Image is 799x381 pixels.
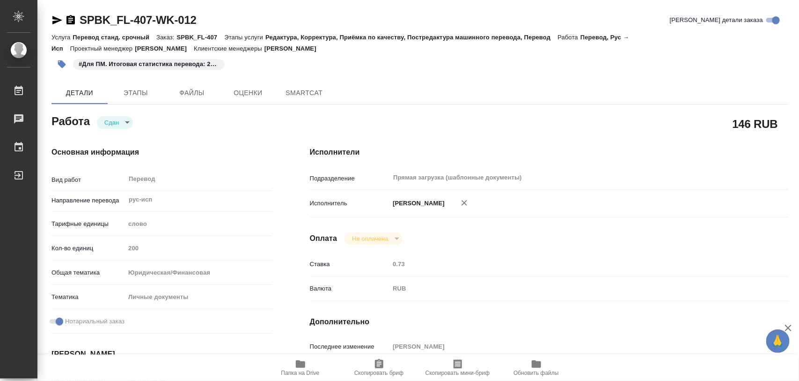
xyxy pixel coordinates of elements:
[51,349,272,360] h4: [PERSON_NAME]
[51,175,125,185] p: Вид работ
[51,54,72,75] button: Добавить тэг
[497,355,576,381] button: Обновить файлы
[354,370,403,376] span: Скопировать бриф
[310,233,337,244] h4: Оплата
[72,60,226,67] span: Для ПМ. Итоговая статистика перевода: 200 слов.
[454,193,475,213] button: Удалить исполнителя
[79,60,219,69] p: #Для ПМ. Итоговая статистика перевода: 200 слов.
[340,355,418,381] button: Скопировать бриф
[156,34,176,41] p: Заказ:
[389,257,748,271] input: Пустое поле
[125,241,272,255] input: Пустое поле
[51,219,125,229] p: Тарифные единицы
[349,235,391,243] button: Не оплачена
[310,260,390,269] p: Ставка
[51,34,73,41] p: Услуга
[389,281,748,297] div: RUB
[97,116,133,129] div: Сдан
[73,34,156,41] p: Перевод станд. срочный
[113,87,158,99] span: Этапы
[264,45,323,52] p: [PERSON_NAME]
[177,34,225,41] p: SPBK_FL-407
[102,119,122,127] button: Сдан
[51,147,272,158] h4: Основная информация
[51,196,125,205] p: Направление перевода
[389,199,445,208] p: [PERSON_NAME]
[265,34,557,41] p: Редактура, Корректура, Приёмка по качеству, Постредактура машинного перевода, Перевод
[310,147,789,158] h4: Исполнители
[281,370,320,376] span: Папка на Drive
[51,268,125,277] p: Общая тематика
[282,87,327,99] span: SmartCat
[733,116,778,132] h2: 146 RUB
[224,34,265,41] p: Этапы услуги
[70,45,135,52] p: Проектный менеджер
[169,87,214,99] span: Файлы
[51,15,63,26] button: Скопировать ссылку для ЯМессенджера
[194,45,264,52] p: Клиентские менеджеры
[51,112,90,129] h2: Работа
[670,15,763,25] span: [PERSON_NAME] детали заказа
[310,342,390,351] p: Последнее изменение
[770,331,786,351] span: 🙏
[310,284,390,293] p: Валюта
[80,14,197,26] a: SPBK_FL-407-WK-012
[557,34,580,41] p: Работа
[418,355,497,381] button: Скопировать мини-бриф
[310,174,390,183] p: Подразделение
[135,45,194,52] p: [PERSON_NAME]
[65,15,76,26] button: Скопировать ссылку
[766,329,790,353] button: 🙏
[310,199,390,208] p: Исполнитель
[513,370,559,376] span: Обновить файлы
[51,244,125,253] p: Кол-во единиц
[425,370,490,376] span: Скопировать мини-бриф
[389,340,748,353] input: Пустое поле
[310,316,789,328] h4: Дополнительно
[51,292,125,302] p: Тематика
[125,265,272,281] div: Юридическая/Финансовая
[125,216,272,232] div: слово
[125,289,272,305] div: Личные документы
[345,232,402,245] div: Сдан
[57,87,102,99] span: Детали
[65,317,125,326] span: Нотариальный заказ
[226,87,271,99] span: Оценки
[261,355,340,381] button: Папка на Drive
